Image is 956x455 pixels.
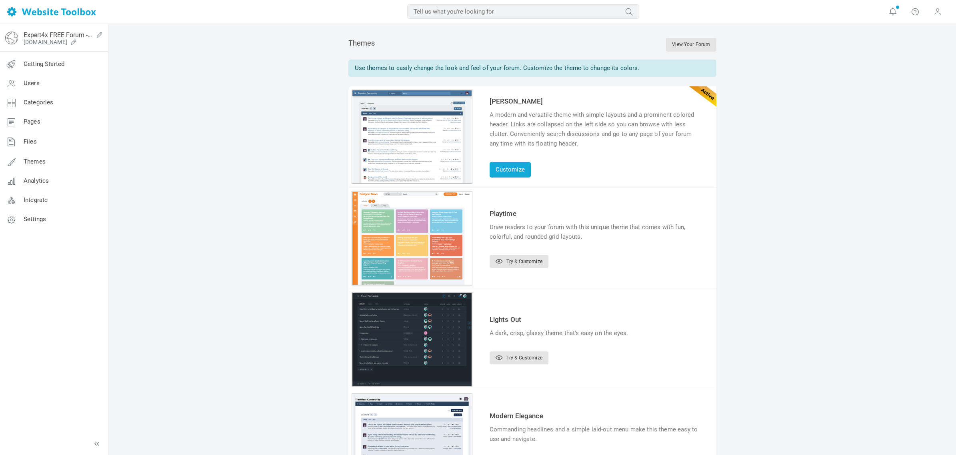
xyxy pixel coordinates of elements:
div: A dark, crisp, glassy theme that's easy on the eyes. [490,328,702,338]
span: Categories [24,99,54,106]
td: [PERSON_NAME] [488,94,704,108]
div: Use themes to easily change the look and feel of your forum. Customize the theme to change its co... [348,60,716,77]
span: Integrate [24,196,48,204]
a: Try & Customize [490,351,548,364]
a: Expert4x FREE Forum - Free trading tools and education [24,31,93,39]
img: globe-icon.png [5,32,18,44]
a: Try & Customize [490,255,548,268]
span: Account [934,7,942,16]
a: Toggle the menu [93,440,101,448]
img: lightsout_thumb.jpg [352,293,472,386]
img: Home [7,7,96,16]
input: Tell us what you're looking for [407,4,639,19]
span: Pages [24,118,40,125]
img: angela_thumb.jpg [352,90,472,183]
a: Playtime [490,210,516,218]
a: Customize [490,162,531,178]
a: Customize theme [352,178,472,185]
div: Themes [348,38,716,52]
span: Users [24,80,40,87]
span: Getting Started [24,60,64,68]
i: Help [911,7,919,16]
a: Preview theme [352,279,472,286]
a: Modern Elegance [490,412,543,420]
a: Preview theme [352,380,472,387]
span: Files [24,138,37,145]
a: View Your Forum [666,38,716,52]
a: [DOMAIN_NAME] [24,39,67,45]
div: Draw readers to your forum with this unique theme that comes with fun, colorful, and rounded grid... [490,222,702,241]
span: Analytics [24,177,49,184]
i: Notifications [889,7,897,16]
div: A modern and versatile theme with simple layouts and a prominent colored header. Links are collap... [490,110,702,148]
span: Settings [24,216,46,223]
a: Lights Out [490,315,522,323]
span: Themes [24,158,46,165]
img: playtime_thumb.jpg [352,192,472,285]
div: Commanding headlines and a simple laid-out menu make this theme easy to use and navigate. [490,425,702,444]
